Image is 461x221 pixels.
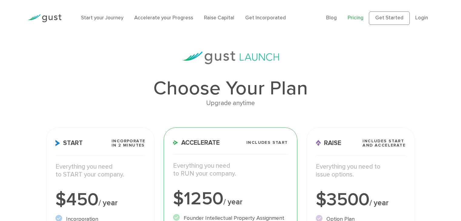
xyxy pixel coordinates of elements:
[415,15,428,21] a: Login
[362,139,406,147] span: Includes START and ACCELERATE
[204,15,234,21] a: Raise Capital
[326,15,337,21] a: Blog
[173,162,288,178] p: Everything you need to RUN your company.
[99,198,118,207] span: / year
[81,15,123,21] a: Start your Journey
[369,12,410,25] a: Get Started
[55,191,145,209] div: $450
[348,15,363,21] a: Pricing
[316,140,321,146] img: Raise Icon
[182,51,279,64] img: gust-launch-logos.svg
[55,140,83,146] span: Start
[28,14,62,22] img: Gust Logo
[46,98,415,108] div: Upgrade anytime
[316,191,406,209] div: $3500
[245,15,286,21] a: Get Incorporated
[173,190,288,208] div: $1250
[173,140,220,146] span: Accelerate
[316,140,341,146] span: Raise
[246,140,288,145] span: Includes START
[223,197,242,206] span: / year
[112,139,145,147] span: Incorporate in 2 Minutes
[46,79,415,98] h1: Choose Your Plan
[55,163,145,179] p: Everything you need to START your company.
[55,140,60,146] img: Start Icon X2
[134,15,193,21] a: Accelerate your Progress
[173,140,178,145] img: Accelerate Icon
[316,163,406,179] p: Everything you need to issue options.
[369,198,389,207] span: / year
